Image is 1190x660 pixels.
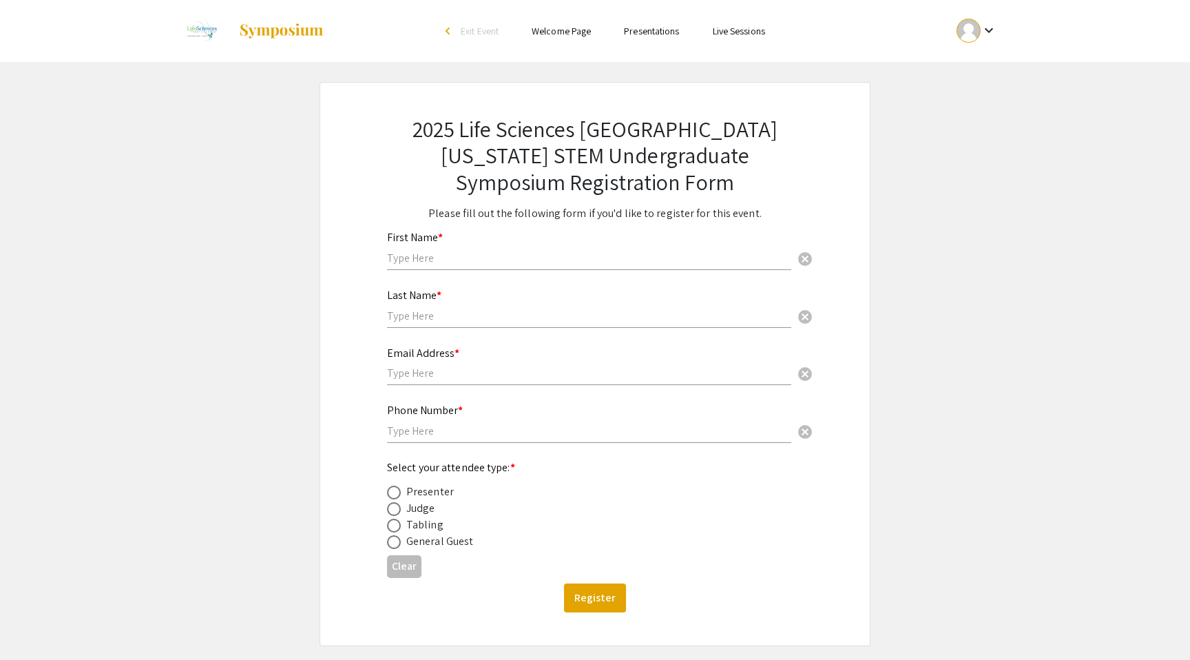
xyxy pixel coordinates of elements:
[791,417,819,445] button: Clear
[406,533,473,550] div: General Guest
[797,366,813,382] span: cancel
[446,27,454,35] div: arrow_back_ios
[387,555,421,578] button: Clear
[387,403,463,417] mat-label: Phone Number
[564,584,626,612] button: Register
[387,309,791,323] input: Type Here
[387,251,791,265] input: Type Here
[791,244,819,271] button: Clear
[387,205,803,222] p: Please fill out the following form if you'd like to register for this event.
[387,288,441,302] mat-label: Last Name
[406,517,443,533] div: Tabling
[387,346,459,360] mat-label: Email Address
[178,14,324,48] a: 2025 Life Sciences South Florida STEM Undergraduate Symposium
[387,366,791,380] input: Type Here
[981,22,997,39] mat-icon: Expand account dropdown
[238,23,324,39] img: Symposium by ForagerOne
[797,424,813,440] span: cancel
[942,15,1012,46] button: Expand account dropdown
[797,251,813,267] span: cancel
[791,302,819,329] button: Clear
[461,25,499,37] span: Exit Event
[406,500,435,517] div: Judge
[624,25,679,37] a: Presentations
[387,116,803,195] h2: 2025 Life Sciences [GEOGRAPHIC_DATA][US_STATE] STEM Undergraduate Symposium Registration Form
[406,484,454,500] div: Presenter
[797,309,813,325] span: cancel
[713,25,765,37] a: Live Sessions
[178,14,225,48] img: 2025 Life Sciences South Florida STEM Undergraduate Symposium
[791,360,819,387] button: Clear
[387,230,443,245] mat-label: First Name
[387,460,515,475] mat-label: Select your attendee type:
[532,25,591,37] a: Welcome Page
[387,424,791,438] input: Type Here
[10,598,59,650] iframe: Chat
